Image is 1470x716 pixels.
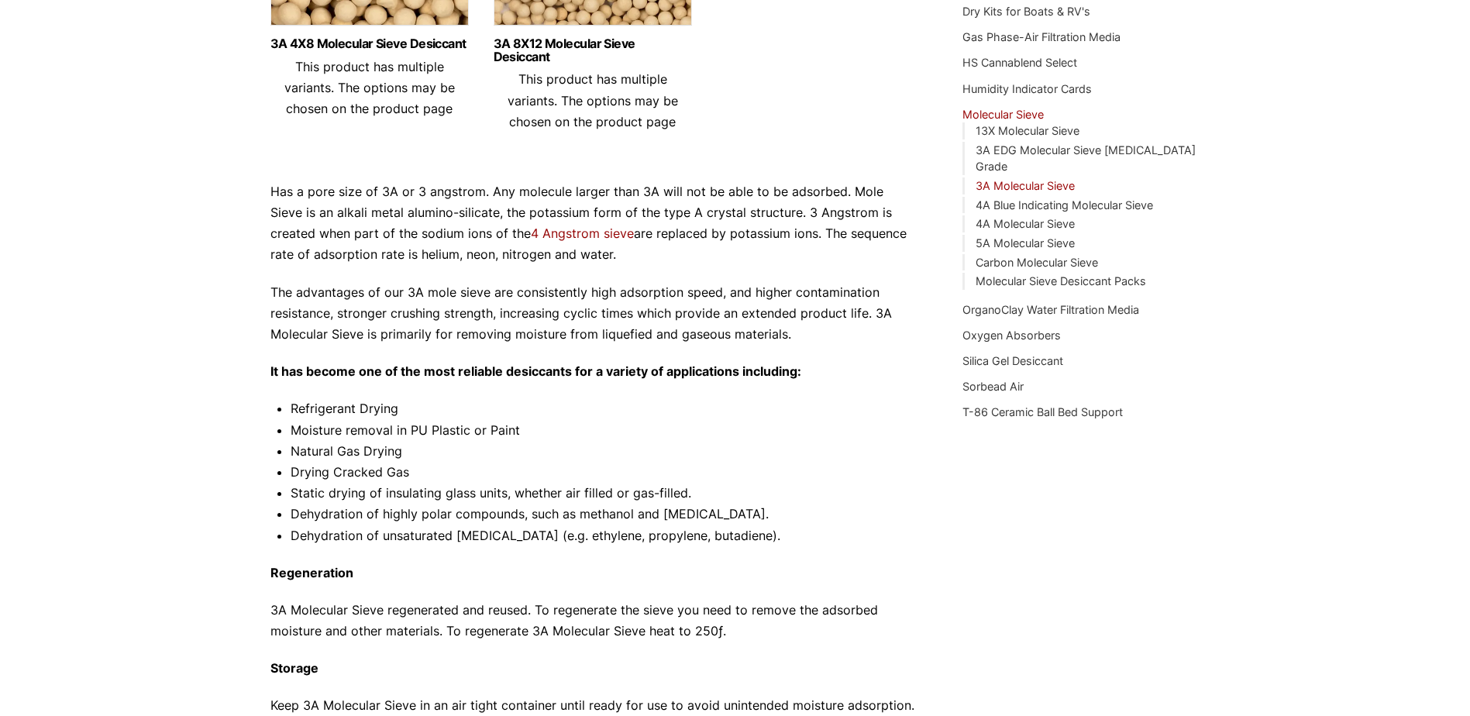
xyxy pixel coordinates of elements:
p: Keep 3A Molecular Sieve in an air tight container until ready for use to avoid unintended moistur... [270,695,917,716]
a: 3A EDG Molecular Sieve [MEDICAL_DATA] Grade [976,143,1196,174]
a: T-86 Ceramic Ball Bed Support [962,405,1123,418]
a: HS Cannablend Select [962,56,1077,69]
a: Molecular Sieve Desiccant Packs [976,274,1146,287]
a: Carbon Molecular Sieve [976,256,1098,269]
a: Sorbead Air [962,380,1024,393]
strong: It has become one of the most reliable desiccants for a variety of applications including: [270,363,801,379]
a: Gas Phase-Air Filtration Media [962,30,1121,43]
a: 4A Blue Indicating Molecular Sieve [976,198,1153,212]
a: 13X Molecular Sieve [976,124,1079,137]
a: 3A 8X12 Molecular Sieve Desiccant [494,37,692,64]
li: Refrigerant Drying [291,398,917,419]
li: Dehydration of unsaturated [MEDICAL_DATA] (e.g. ethylene, propylene, butadiene). [291,525,917,546]
a: Humidity Indicator Cards [962,82,1092,95]
li: Dehydration of highly polar compounds, such as methanol and [MEDICAL_DATA]. [291,504,917,525]
a: Dry Kits for Boats & RV's [962,5,1090,18]
strong: Storage [270,660,318,676]
span: This product has multiple variants. The options may be chosen on the product page [508,71,678,129]
span: This product has multiple variants. The options may be chosen on the product page [284,59,455,116]
p: 3A Molecular Sieve regenerated and reused. To regenerate the sieve you need to remove the adsorbe... [270,600,917,642]
li: Static drying of insulating glass units, whether air filled or gas-filled. [291,483,917,504]
li: Moisture removal in PU Plastic or Paint [291,420,917,441]
a: 4 Angstrom sieve [531,225,634,241]
a: 3A 4X8 Molecular Sieve Desiccant [270,37,469,50]
a: Molecular Sieve [962,108,1044,121]
a: 3A Molecular Sieve [976,179,1075,192]
a: 4A Molecular Sieve [976,217,1075,230]
p: Has a pore size of 3A or 3 angstrom. Any molecule larger than 3A will not be able to be adsorbed.... [270,181,917,266]
a: Silica Gel Desiccant [962,354,1063,367]
p: The advantages of our 3A mole sieve are consistently high adsorption speed, and higher contaminat... [270,282,917,346]
a: OrganoClay Water Filtration Media [962,303,1139,316]
strong: Regeneration [270,565,353,580]
a: Oxygen Absorbers [962,329,1061,342]
li: Drying Cracked Gas [291,462,917,483]
a: 5A Molecular Sieve [976,236,1075,250]
li: Natural Gas Drying [291,441,917,462]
